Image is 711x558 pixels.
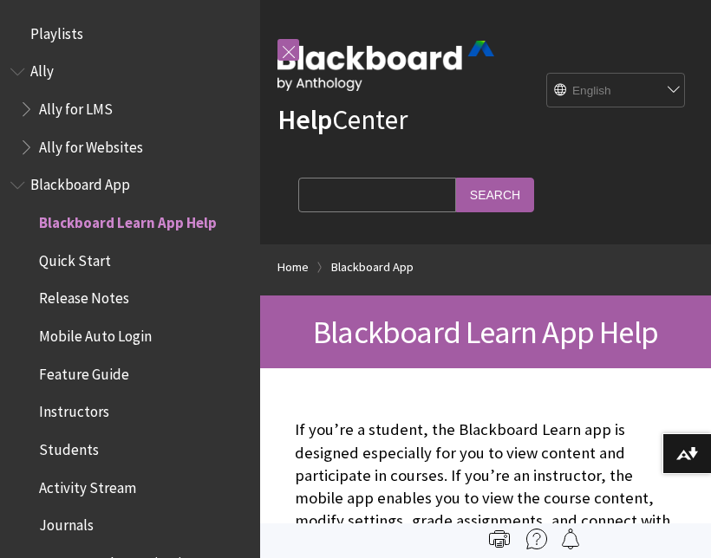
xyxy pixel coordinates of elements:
[560,529,581,549] img: Follow this page
[39,133,143,156] span: Ally for Websites
[39,284,129,308] span: Release Notes
[30,19,83,42] span: Playlists
[277,41,494,91] img: Blackboard by Anthology
[30,171,130,194] span: Blackboard App
[489,529,510,549] img: Print
[331,256,414,278] a: Blackboard App
[39,208,217,231] span: Blackboard Learn App Help
[39,360,129,383] span: Feature Guide
[456,178,534,211] input: Search
[39,246,111,269] span: Quick Start
[39,321,152,345] span: Mobile Auto Login
[277,102,408,137] a: HelpCenter
[277,102,332,137] strong: Help
[39,398,109,421] span: Instructors
[10,57,250,162] nav: Book outline for Anthology Ally Help
[10,19,250,49] nav: Book outline for Playlists
[39,435,99,458] span: Students
[313,312,658,352] span: Blackboard Learn App Help
[39,511,94,535] span: Journals
[30,57,54,81] span: Ally
[526,529,547,549] img: More help
[547,74,686,108] select: Site Language Selector
[39,473,136,496] span: Activity Stream
[277,256,309,278] a: Home
[295,418,676,555] p: If you’re a student, the Blackboard Learn app is designed especially for you to view content and ...
[39,94,113,118] span: Ally for LMS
